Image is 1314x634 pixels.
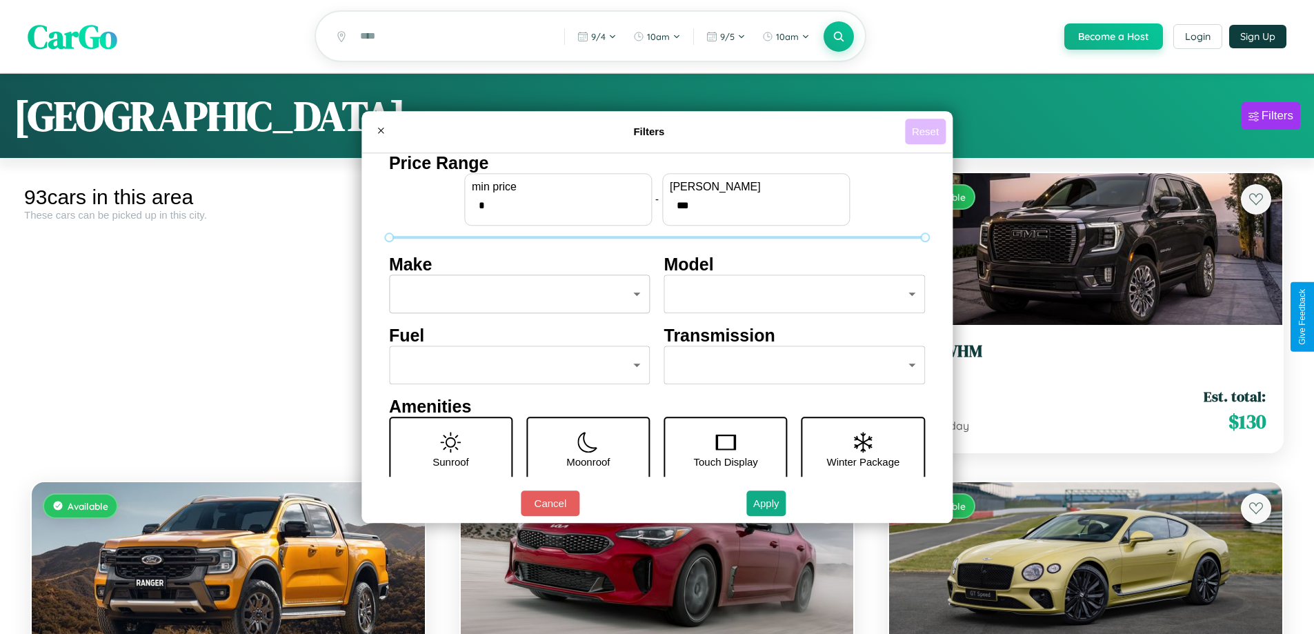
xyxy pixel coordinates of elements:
span: Est. total: [1204,386,1266,406]
p: - [655,190,659,208]
span: 9 / 4 [591,31,606,42]
button: Reset [905,119,946,144]
span: Available [68,500,108,512]
button: 9/5 [699,26,753,48]
span: 10am [776,31,799,42]
button: Become a Host [1064,23,1163,50]
h4: Price Range [389,153,925,173]
button: Cancel [521,491,579,516]
label: [PERSON_NAME] [670,181,842,193]
button: 9/4 [570,26,624,48]
p: Winter Package [827,453,900,471]
h4: Amenities [389,397,925,417]
span: $ 130 [1228,408,1266,435]
button: Apply [746,491,786,516]
h1: [GEOGRAPHIC_DATA] [14,88,406,144]
p: Touch Display [693,453,757,471]
button: Sign Up [1229,25,1286,48]
span: 9 / 5 [720,31,735,42]
h3: GMC WHM [906,341,1266,361]
p: Moonroof [566,453,610,471]
button: Login [1173,24,1222,49]
div: 93 cars in this area [24,186,432,209]
a: GMC WHM2022 [906,341,1266,375]
button: Filters [1242,102,1300,130]
div: Filters [1262,109,1293,123]
h4: Make [389,255,650,275]
h4: Filters [393,126,905,137]
span: CarGo [28,14,117,59]
button: 10am [755,26,817,48]
span: / day [940,419,969,433]
div: Give Feedback [1297,289,1307,345]
h4: Fuel [389,326,650,346]
h4: Model [664,255,926,275]
div: These cars can be picked up in this city. [24,209,432,221]
button: 10am [626,26,688,48]
label: min price [472,181,644,193]
span: 10am [647,31,670,42]
h4: Transmission [664,326,926,346]
p: Sunroof [432,453,469,471]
